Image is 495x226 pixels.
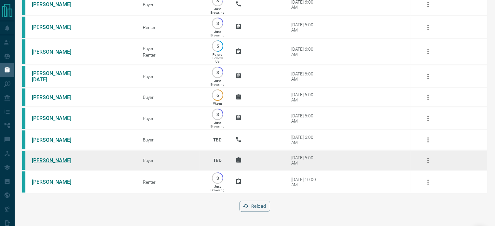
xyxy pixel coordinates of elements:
a: [PERSON_NAME] [32,137,81,143]
p: 3 [215,112,220,117]
p: Just Browsing [211,7,225,14]
p: Just Browsing [211,185,225,192]
p: Just Browsing [211,121,225,128]
div: Renter [143,52,199,58]
p: 3 [215,176,220,180]
p: TBD [209,152,226,169]
a: [PERSON_NAME] [32,157,81,164]
div: [DATE] 6:00 AM [291,135,319,145]
p: TBD [209,131,226,149]
div: condos.ca [22,130,25,149]
a: [PERSON_NAME] [32,94,81,100]
div: Renter [143,179,199,185]
p: Future Follow Up [213,53,223,63]
div: condos.ca [22,151,25,170]
div: Buyer [143,137,199,142]
div: [DATE] 6:00 AM [291,71,319,82]
p: Just Browsing [211,30,225,37]
div: Buyer [143,74,199,79]
div: condos.ca [22,66,25,87]
a: [PERSON_NAME] [32,24,81,30]
div: condos.ca [22,88,25,106]
a: [PERSON_NAME] [32,179,81,185]
div: [DATE] 10:00 AM [291,177,319,187]
p: Warm [213,102,222,105]
div: Buyer [143,46,199,51]
div: condos.ca [22,39,25,64]
a: [PERSON_NAME][DATE] [32,70,81,83]
div: [DATE] 6:00 AM [291,155,319,166]
div: condos.ca [22,17,25,38]
div: Buyer [143,95,199,100]
div: Buyer [143,2,199,7]
div: Buyer [143,116,199,121]
a: [PERSON_NAME] [32,49,81,55]
div: condos.ca [22,171,25,193]
div: [DATE] 6:00 AM [291,92,319,102]
a: [PERSON_NAME] [32,115,81,121]
div: [DATE] 6:00 AM [291,22,319,33]
a: [PERSON_NAME] [32,1,81,7]
div: Buyer [143,158,199,163]
p: 3 [215,21,220,26]
div: [DATE] 6:00 AM [291,113,319,124]
div: condos.ca [22,108,25,129]
p: Just Browsing [211,79,225,86]
div: Renter [143,25,199,30]
p: 3 [215,70,220,75]
p: 6 [215,93,220,98]
button: Reload [239,201,270,212]
div: [DATE] 6:00 AM [291,47,319,57]
p: 5 [215,44,220,48]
